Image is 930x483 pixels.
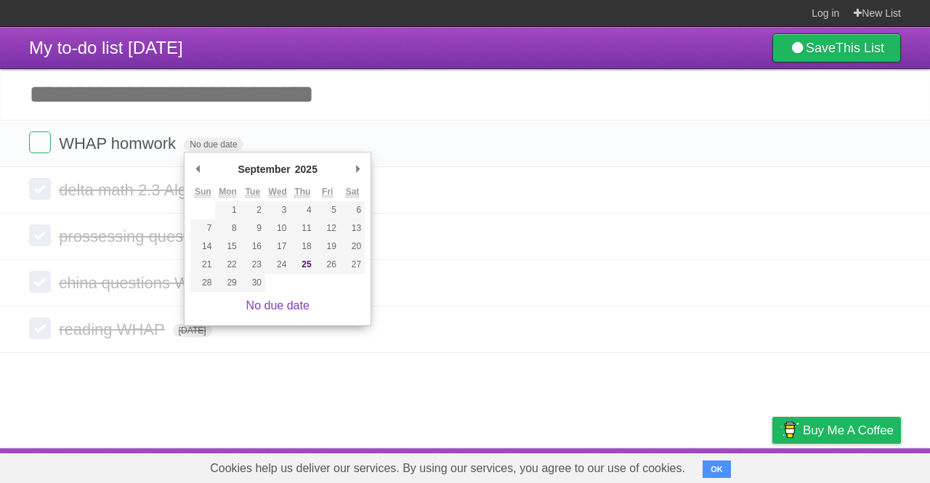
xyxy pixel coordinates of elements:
[350,158,365,180] button: Next Month
[59,274,226,292] span: china questions WHAP
[215,274,240,292] button: 29
[240,256,265,274] button: 23
[579,452,610,479] a: About
[340,201,365,219] button: 6
[315,201,340,219] button: 5
[322,187,333,198] abbr: Friday
[190,274,215,292] button: 28
[265,256,290,274] button: 24
[235,158,292,180] div: September
[215,201,240,219] button: 1
[29,271,51,293] label: Done
[246,299,310,312] a: No due date
[290,201,315,219] button: 4
[772,33,901,62] a: SaveThis List
[290,256,315,274] button: 25
[627,452,686,479] a: Developers
[190,256,215,274] button: 21
[215,219,240,238] button: 8
[173,324,212,337] span: [DATE]
[290,238,315,256] button: 18
[340,219,365,238] button: 13
[240,238,265,256] button: 16
[240,274,265,292] button: 30
[753,452,791,479] a: Privacy
[59,320,169,338] span: reading WHAP
[59,227,273,245] span: prossessing questions WHAP
[346,187,360,198] abbr: Saturday
[315,219,340,238] button: 12
[265,238,290,256] button: 17
[190,238,215,256] button: 14
[780,418,799,442] img: Buy me a coffee
[240,219,265,238] button: 9
[340,238,365,256] button: 20
[29,38,183,57] span: My to-do list [DATE]
[294,187,310,198] abbr: Thursday
[29,178,51,200] label: Done
[190,219,215,238] button: 7
[703,460,731,478] button: OK
[29,317,51,339] label: Done
[315,238,340,256] button: 19
[246,187,260,198] abbr: Tuesday
[269,187,287,198] abbr: Wednesday
[215,256,240,274] button: 22
[315,256,340,274] button: 26
[340,256,365,274] button: 27
[265,201,290,219] button: 3
[184,138,243,151] span: No due date
[290,219,315,238] button: 11
[265,219,290,238] button: 10
[29,131,51,153] label: Done
[219,187,237,198] abbr: Monday
[293,158,320,180] div: 2025
[240,201,265,219] button: 2
[215,238,240,256] button: 15
[809,452,901,479] a: Suggest a feature
[836,41,884,55] b: This List
[59,181,236,199] span: delta math 2.3 Algebra 2
[803,418,894,443] span: Buy me a coffee
[29,224,51,246] label: Done
[195,454,700,483] span: Cookies help us deliver our services. By using our services, you agree to our use of cookies.
[704,452,736,479] a: Terms
[195,187,211,198] abbr: Sunday
[772,417,901,444] a: Buy me a coffee
[190,158,205,180] button: Previous Month
[59,134,179,153] span: WHAP homwork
